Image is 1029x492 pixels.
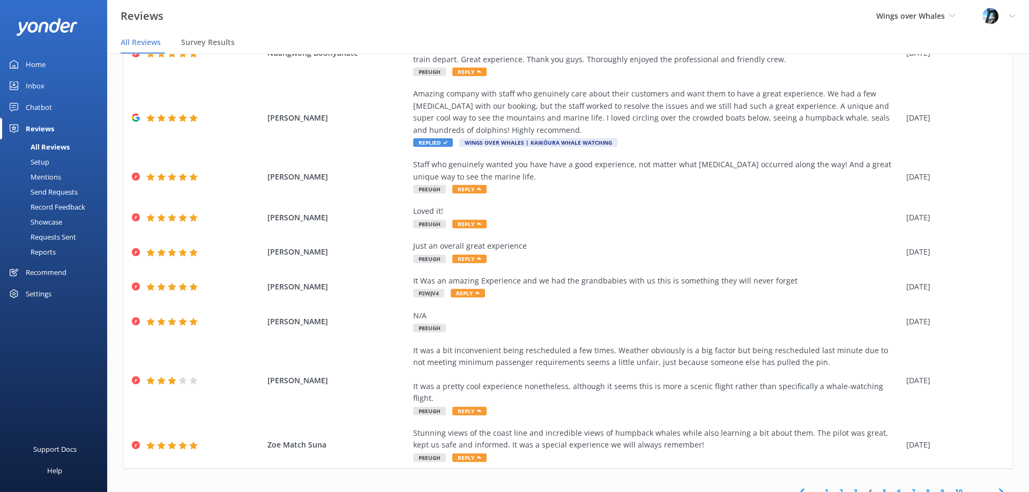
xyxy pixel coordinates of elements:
[267,246,408,258] span: [PERSON_NAME]
[267,281,408,293] span: [PERSON_NAME]
[413,275,901,287] div: It Was an amazing Experience and we had the grandbabies with us this is something they will never...
[16,18,78,36] img: yonder-white-logo.png
[6,169,107,184] a: Mentions
[33,438,77,460] div: Support Docs
[267,171,408,183] span: [PERSON_NAME]
[267,316,408,327] span: [PERSON_NAME]
[982,8,998,24] img: 145-1635463833.jpg
[413,240,901,252] div: Just an overall great experience
[906,316,999,327] div: [DATE]
[26,96,52,118] div: Chatbot
[906,439,999,451] div: [DATE]
[906,246,999,258] div: [DATE]
[6,154,49,169] div: Setup
[413,68,446,76] span: P8EUGH
[906,375,999,386] div: [DATE]
[6,199,85,214] div: Record Feedback
[452,407,487,415] span: Reply
[452,453,487,462] span: Reply
[906,212,999,223] div: [DATE]
[26,75,44,96] div: Inbox
[121,8,163,25] h3: Reviews
[6,139,107,154] a: All Reviews
[413,138,453,147] span: Replied
[452,185,487,193] span: Reply
[413,324,446,332] span: P8EUGH
[452,68,487,76] span: Reply
[267,439,408,451] span: Zoe Match Suna
[413,289,444,297] span: P2WJV4
[6,169,61,184] div: Mentions
[6,184,78,199] div: Send Requests
[413,88,901,136] div: Amazing company with staff who genuinely care about their customers and want them to have a great...
[413,310,901,322] div: N/A
[413,205,901,217] div: Loved it!
[6,244,56,259] div: Reports
[413,220,446,228] span: P8EUGH
[6,184,107,199] a: Send Requests
[181,37,235,48] span: Survey Results
[906,281,999,293] div: [DATE]
[459,138,617,147] span: Wings Over Whales | Kaikōura Whale Watching
[47,460,62,481] div: Help
[876,11,945,21] span: Wings over Whales
[413,407,446,415] span: P8EUGH
[267,212,408,223] span: [PERSON_NAME]
[452,220,487,228] span: Reply
[6,244,107,259] a: Reports
[267,375,408,386] span: [PERSON_NAME]
[906,112,999,124] div: [DATE]
[6,229,76,244] div: Requests Sent
[413,185,446,193] span: P8EUGH
[413,159,901,183] div: Staff who genuinely wanted you have have a good experience, not matter what [MEDICAL_DATA] occurr...
[413,453,446,462] span: P8EUGH
[121,37,161,48] span: All Reviews
[6,154,107,169] a: Setup
[906,171,999,183] div: [DATE]
[26,283,51,304] div: Settings
[267,112,408,124] span: [PERSON_NAME]
[413,345,901,405] div: It was a bit inconvenient being rescheduled a few times. Weather obviously is a big factor but be...
[6,214,107,229] a: Showcase
[6,229,107,244] a: Requests Sent
[413,427,901,451] div: Stunning views of the coast line and incredible views of humpback whales while also learning a bi...
[6,214,62,229] div: Showcase
[6,139,70,154] div: All Reviews
[26,118,54,139] div: Reviews
[413,255,446,263] span: P8EUGH
[26,262,66,283] div: Recommend
[451,289,485,297] span: Reply
[6,199,107,214] a: Record Feedback
[26,54,46,75] div: Home
[452,255,487,263] span: Reply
